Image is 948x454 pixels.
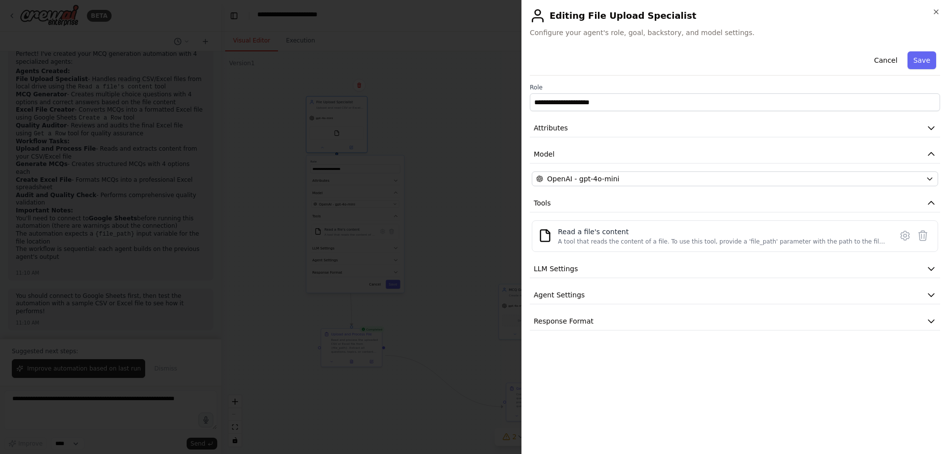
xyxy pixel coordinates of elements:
button: Response Format [530,312,940,330]
label: Role [530,83,940,91]
span: Tools [534,198,551,208]
span: Response Format [534,316,593,326]
button: Save [908,51,936,69]
span: Agent Settings [534,290,585,300]
button: Delete tool [914,227,932,245]
div: A tool that reads the content of a file. To use this tool, provide a 'file_path' parameter with t... [558,238,886,246]
div: Read a file's content [558,227,886,237]
span: LLM Settings [534,264,578,274]
span: Model [534,149,554,159]
button: LLM Settings [530,260,940,278]
button: Cancel [868,51,903,69]
img: FileReadTool [538,229,552,243]
h2: Editing File Upload Specialist [530,8,940,24]
button: Attributes [530,119,940,137]
button: OpenAI - gpt-4o-mini [532,171,938,186]
button: Tools [530,194,940,212]
button: Model [530,145,940,164]
span: Configure your agent's role, goal, backstory, and model settings. [530,28,940,38]
span: OpenAI - gpt-4o-mini [547,174,619,184]
button: Configure tool [896,227,914,245]
span: Attributes [534,123,568,133]
button: Agent Settings [530,286,940,304]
